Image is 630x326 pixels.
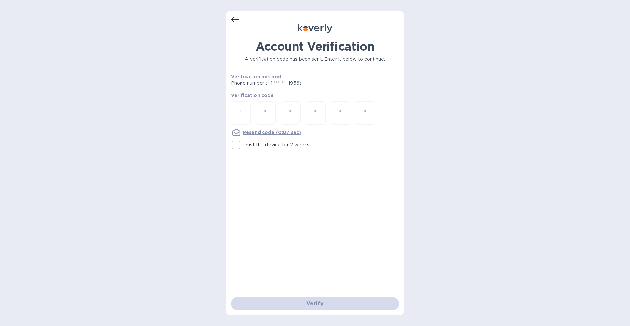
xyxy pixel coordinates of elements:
[231,80,351,87] p: Phone number (+1 *** *** 1956)
[231,74,281,79] b: Verification method
[243,141,309,148] p: Trust this device for 2 weeks
[231,56,399,63] p: A verification code has been sent. Enter it below to continue.
[243,130,301,135] u: Resend code (0:07 sec)
[231,39,399,53] h1: Account Verification
[231,92,399,99] p: Verification code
